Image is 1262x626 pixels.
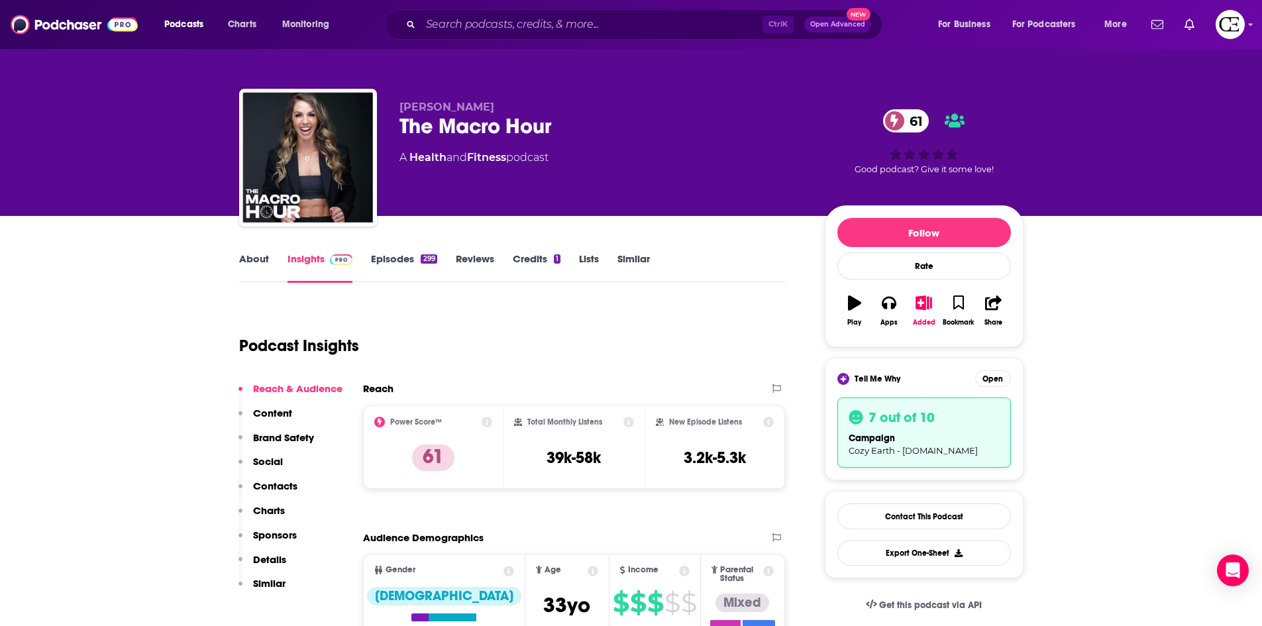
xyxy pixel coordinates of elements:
div: Search podcasts, credits, & more... [397,9,895,40]
div: Added [913,319,935,327]
button: Contacts [238,480,297,504]
a: Lists [579,252,599,283]
h3: 39k-58k [547,448,601,468]
span: 33 yo [543,592,590,618]
p: Sponsors [253,529,297,541]
span: Cozy Earth - [DOMAIN_NAME] [849,445,978,456]
a: The Macro Hour [242,91,374,224]
span: Tell Me Why [855,374,900,384]
span: Ctrl K [762,16,794,33]
span: More [1104,15,1127,34]
h2: New Episode Listens [669,417,742,427]
img: User Profile [1216,10,1245,39]
p: 61 [412,444,454,471]
a: Show notifications dropdown [1146,13,1169,36]
button: Similar [238,577,286,601]
button: open menu [273,14,346,35]
button: Apps [872,287,906,335]
button: open menu [929,14,1007,35]
button: open menu [155,14,221,35]
button: Export One-Sheet [837,540,1011,566]
span: New [847,8,870,21]
a: InsightsPodchaser Pro [288,252,353,283]
button: Sponsors [238,529,297,553]
a: Reviews [456,252,494,283]
span: Good podcast? Give it some love! [855,164,994,174]
span: $ [613,592,629,613]
span: For Business [938,15,990,34]
button: Open AdvancedNew [804,17,871,32]
img: Podchaser Pro [330,254,353,265]
button: Details [238,553,286,578]
p: Social [253,455,283,468]
a: Credits1 [513,252,560,283]
h2: Total Monthly Listens [527,417,602,427]
button: Reach & Audience [238,382,342,407]
button: Follow [837,218,1011,247]
span: Monitoring [282,15,329,34]
div: [DEMOGRAPHIC_DATA] [367,587,521,605]
span: Income [628,566,658,574]
h2: Audience Demographics [363,531,484,544]
div: Mixed [715,594,769,612]
span: Parental Status [720,566,761,583]
h3: 3.2k-5.3k [684,448,746,468]
span: Podcasts [164,15,203,34]
button: open menu [1004,14,1095,35]
button: Brand Safety [238,431,314,456]
div: 299 [421,254,437,264]
button: Added [906,287,941,335]
div: Play [847,319,861,327]
h2: Reach [363,382,394,395]
div: Bookmark [943,319,974,327]
a: Similar [617,252,650,283]
p: Content [253,407,292,419]
button: Play [837,287,872,335]
a: Contact This Podcast [837,503,1011,529]
span: and [447,151,467,164]
h1: Podcast Insights [239,336,359,356]
span: Gender [386,566,415,574]
span: For Podcasters [1012,15,1076,34]
div: Apps [880,319,898,327]
span: Age [545,566,561,574]
a: Episodes299 [371,252,437,283]
img: tell me why sparkle [839,375,847,383]
p: Brand Safety [253,431,314,444]
p: Details [253,553,286,566]
p: Similar [253,577,286,590]
div: Open Intercom Messenger [1217,554,1249,586]
p: Contacts [253,480,297,492]
a: Fitness [467,151,506,164]
button: Charts [238,504,285,529]
span: 61 [896,109,929,132]
span: $ [630,592,646,613]
button: Share [976,287,1010,335]
button: Content [238,407,292,431]
span: Open Advanced [810,21,865,28]
a: Get this podcast via API [855,589,993,621]
span: $ [681,592,696,613]
p: Reach & Audience [253,382,342,395]
button: Open [975,370,1011,387]
button: open menu [1095,14,1143,35]
span: $ [647,592,663,613]
div: A podcast [399,150,549,166]
div: 1 [554,254,560,264]
h2: Power Score™ [390,417,442,427]
button: Show profile menu [1216,10,1245,39]
a: Charts [219,14,264,35]
a: About [239,252,269,283]
a: 61 [883,109,929,132]
button: Social [238,455,283,480]
div: Rate [837,252,1011,280]
p: Charts [253,504,285,517]
a: Health [409,151,447,164]
span: Get this podcast via API [879,600,982,611]
img: Podchaser - Follow, Share and Rate Podcasts [11,12,138,37]
span: [PERSON_NAME] [399,101,494,113]
a: Show notifications dropdown [1179,13,1200,36]
div: 61Good podcast? Give it some love! [825,101,1024,183]
span: Logged in as cozyearthaudio [1216,10,1245,39]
